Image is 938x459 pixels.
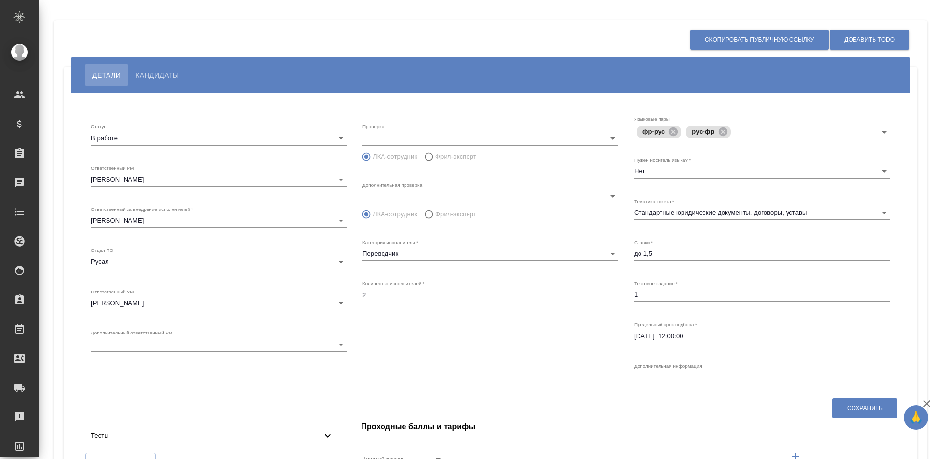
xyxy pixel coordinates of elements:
label: Отдел ПО [91,248,113,253]
span: рус-фр [686,128,720,135]
label: Проверка [362,125,384,129]
label: Ответственный VM [91,289,134,294]
button: Добавить ToDo [830,30,909,50]
span: Детали [92,69,121,81]
label: Предельный срок подбора [634,322,697,327]
div: [PERSON_NAME] [91,173,347,187]
label: Дополнительный ответственный VM [91,331,172,335]
label: Дополнительная проверка [362,182,422,187]
div: Нет [634,165,890,178]
span: Фрил-эксперт [435,209,476,219]
span: фр-рус [637,128,671,135]
label: Нужен носитель языка? [634,158,691,163]
span: Кандидаты [135,69,179,81]
span: 🙏 [908,407,924,428]
button: 🙏 [904,405,928,430]
span: ЛКА-сотрудник [373,209,417,219]
span: Тесты [91,431,322,440]
label: Дополнительная информация [634,363,702,368]
button: Сохранить [832,398,897,418]
label: Ответственный за внедрение исполнителей [91,207,193,212]
textarea: 1 [634,291,890,298]
label: Языковые пары [634,117,670,122]
button: Open [877,125,891,139]
h4: Проходные баллы и тарифы [361,421,898,433]
div: Стандартные юридические документы, договоры, уставы [634,206,890,220]
span: Добавить ToDo [844,36,895,44]
span: Скопировать публичную ссылку [705,36,814,44]
label: Тестовое задание [634,281,678,286]
div: Русал [91,255,347,269]
label: Статус [91,125,106,129]
div: фр-рус [637,126,681,138]
span: Фрил-эксперт [435,152,476,162]
label: Количество исполнителей [362,281,424,286]
div: В работе [91,131,347,145]
span: Сохранить [847,404,883,413]
div: [PERSON_NAME] [91,296,347,310]
button: Скопировать публичную ссылку [690,30,829,50]
div: [PERSON_NAME] [91,214,347,228]
div: Переводчик [362,247,618,261]
label: Тематика тикета [634,199,674,204]
label: Категория исполнителя [362,240,418,245]
div: Тесты [83,425,341,446]
label: Ответственный PM [91,166,134,170]
div: рус-фр [686,126,730,138]
span: ЛКА-сотрудник [373,152,417,162]
label: Ставки [634,240,653,245]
